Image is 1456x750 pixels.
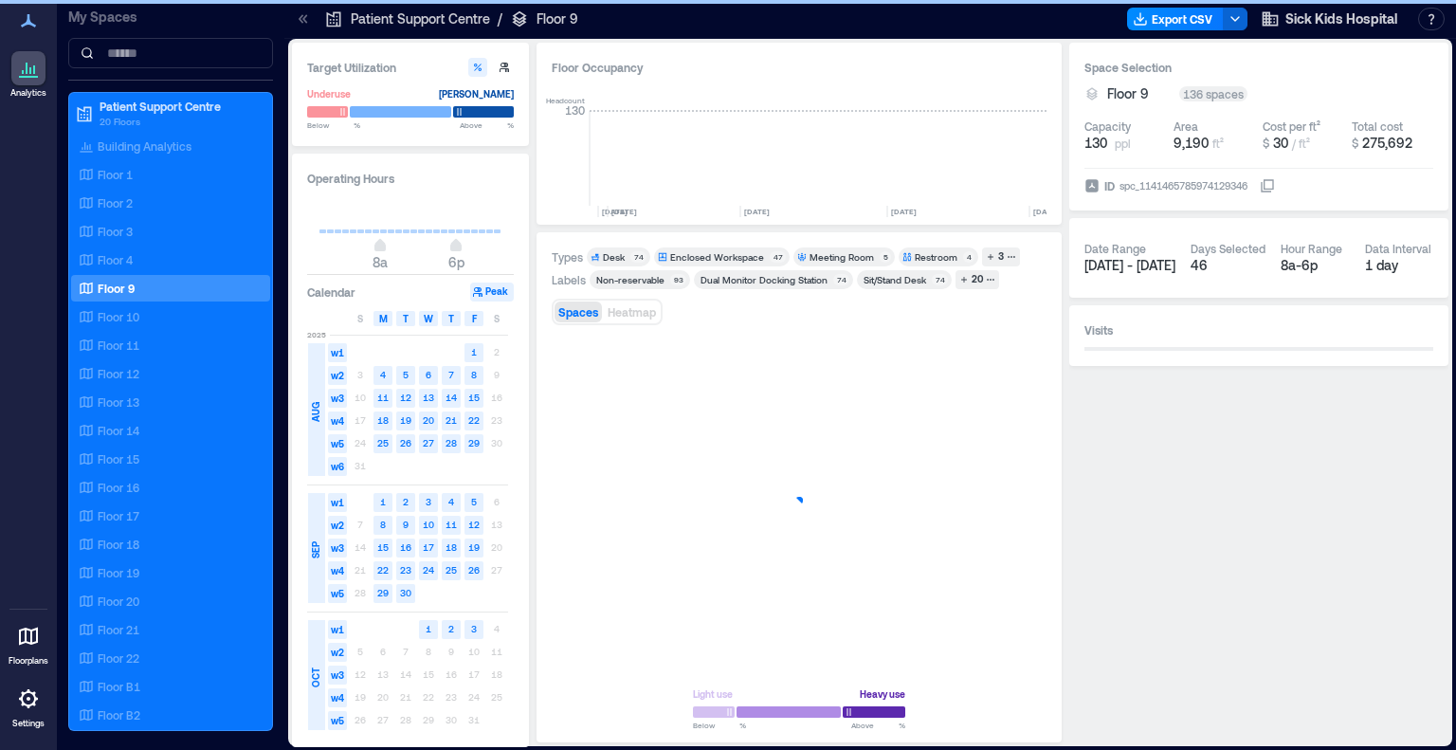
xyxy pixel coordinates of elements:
[400,392,411,403] text: 12
[98,224,133,239] p: Floor 3
[471,369,477,380] text: 8
[98,167,133,182] p: Floor 1
[307,169,514,188] h3: Operating Hours
[403,369,409,380] text: 5
[864,273,926,286] div: Sit/Stand Desk
[1292,137,1310,150] span: / ft²
[446,541,457,553] text: 18
[552,58,1046,77] div: Floor Occupancy
[98,366,139,381] p: Floor 12
[9,655,48,667] p: Floorplans
[308,541,323,558] span: SEP
[403,311,409,326] span: T
[328,688,347,707] span: w4
[328,539,347,558] span: w3
[377,587,389,598] text: 29
[400,437,411,448] text: 26
[608,305,656,319] span: Heatmap
[98,394,139,410] p: Floor 13
[446,414,457,426] text: 21
[851,720,905,731] span: Above %
[426,496,431,507] text: 3
[98,594,139,609] p: Floor 20
[446,392,457,403] text: 14
[498,9,502,28] p: /
[328,457,347,476] span: w6
[833,274,849,285] div: 74
[1191,256,1265,275] div: 46
[328,343,347,362] span: w1
[423,519,434,530] text: 10
[328,711,347,730] span: w5
[880,251,891,263] div: 5
[328,561,347,580] span: w4
[98,309,139,324] p: Floor 10
[1362,135,1412,151] span: 275,692
[1084,119,1131,134] div: Capacity
[448,311,454,326] span: T
[596,273,664,286] div: Non-reservable
[1174,119,1198,134] div: Area
[328,434,347,453] span: w5
[98,707,140,723] p: Floor B2
[446,437,457,448] text: 28
[1365,256,1434,275] div: 1 day
[328,412,347,430] span: w4
[1115,136,1131,151] span: ppl
[932,274,948,285] div: 74
[810,250,874,264] div: Meeting Room
[860,685,905,704] div: Heavy use
[98,195,133,210] p: Floor 2
[494,311,500,326] span: S
[1273,135,1288,151] span: 30
[308,668,323,687] span: OCT
[1118,176,1249,195] div: spc_1141465785974129346
[602,207,628,216] text: [DATE]
[351,9,490,28] p: Patient Support Centre
[468,519,480,530] text: 12
[100,114,259,129] p: 20 Floors
[380,496,386,507] text: 1
[603,250,625,264] div: Desk
[5,46,52,104] a: Analytics
[558,305,598,319] span: Spaces
[1033,207,1059,216] text: [DATE]
[98,138,191,154] p: Building Analytics
[955,270,999,289] button: 20
[1263,119,1320,134] div: Cost per ft²
[98,451,139,466] p: Floor 15
[555,302,602,322] button: Spaces
[1285,9,1397,28] span: Sick Kids Hospital
[468,541,480,553] text: 19
[98,281,135,296] p: Floor 9
[472,311,477,326] span: F
[448,623,454,634] text: 2
[377,414,389,426] text: 18
[10,87,46,99] p: Analytics
[537,9,578,28] p: Floor 9
[1107,84,1172,103] button: Floor 9
[1084,320,1433,339] h3: Visits
[328,666,347,685] span: w3
[98,252,133,267] p: Floor 4
[1104,176,1115,195] span: ID
[1263,134,1344,153] button: $ 30 / ft²
[670,274,686,285] div: 93
[460,119,514,131] span: Above %
[1281,256,1350,275] div: 8a - 6p
[307,84,351,103] div: Underuse
[377,437,389,448] text: 25
[470,283,514,302] button: Peak
[380,519,386,530] text: 8
[400,587,411,598] text: 30
[446,564,457,576] text: 25
[915,250,957,264] div: Restroom
[891,207,917,216] text: [DATE]
[471,496,477,507] text: 5
[307,58,514,77] h3: Target Utilization
[1255,4,1403,34] button: Sick Kids Hospital
[98,480,139,495] p: Floor 16
[423,437,434,448] text: 27
[380,369,386,380] text: 4
[1107,84,1149,103] span: Floor 9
